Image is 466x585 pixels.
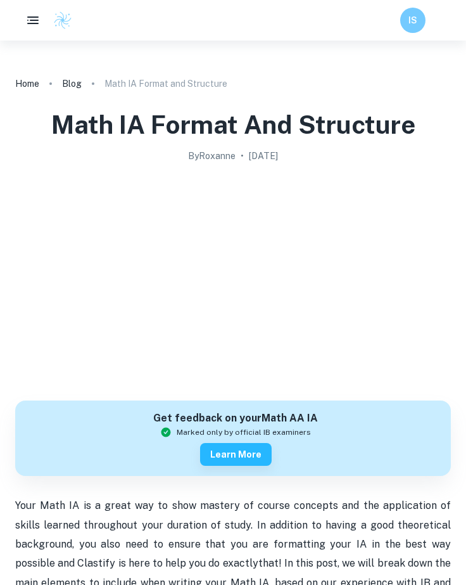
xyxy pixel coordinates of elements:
[241,149,244,163] p: •
[188,149,236,163] h2: By Roxanne
[15,168,451,386] img: Math IA Format and Structure cover image
[200,443,272,466] button: Learn more
[400,8,425,33] button: IS
[46,11,72,30] a: Clastify logo
[15,401,451,476] a: Get feedback on yourMath AA IAMarked only by official IB examinersLearn more
[53,11,72,30] img: Clastify logo
[153,411,318,427] h6: Get feedback on your Math AA IA
[406,13,420,27] h6: IS
[104,77,227,91] p: Math IA Format and Structure
[15,75,39,93] a: Home
[51,108,415,141] h1: Math IA Format and Structure
[177,427,311,438] span: Marked only by official IB examiners
[62,75,82,93] a: Blog
[249,149,278,163] h2: [DATE]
